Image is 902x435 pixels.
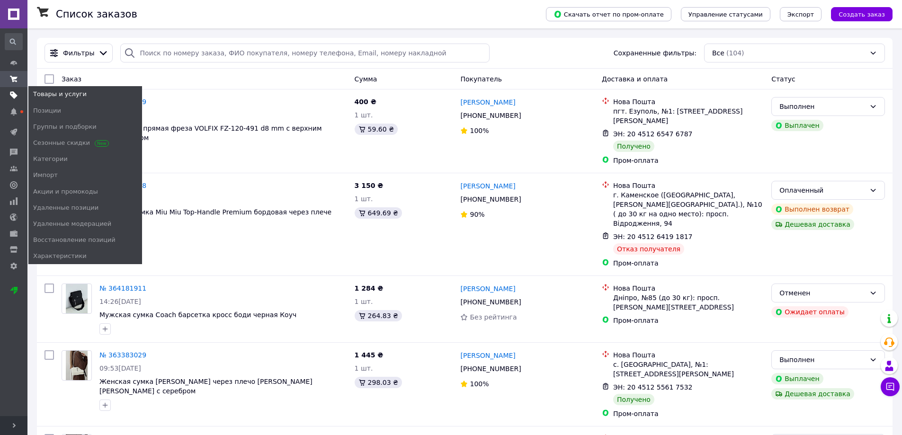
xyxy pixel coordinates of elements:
[99,351,146,359] a: № 363383029
[771,120,823,131] div: Выплачен
[771,373,823,384] div: Выплачен
[355,298,373,305] span: 1 шт.
[613,107,764,125] div: пгт. Езуполь, №1: [STREET_ADDRESS][PERSON_NAME]
[62,350,92,381] a: Фото товару
[33,204,98,212] span: Удаленные позиции
[99,311,296,319] a: Мужская сумка Coach барсетка кросс боди черная Коуч
[33,123,97,131] span: Группы и подборки
[33,220,111,228] span: Удаленные модерацией
[355,111,373,119] span: 1 шт.
[613,383,693,391] span: ЭН: 20 4512 5561 7532
[33,90,87,98] span: Товары и услуги
[613,284,764,293] div: Нова Пошта
[613,190,764,228] div: г. Каменское ([GEOGRAPHIC_DATA], [PERSON_NAME][GEOGRAPHIC_DATA].), №10 ( до 30 кг на одно место):...
[28,232,142,248] a: Восстановление позиций
[460,98,515,107] a: [PERSON_NAME]
[688,11,763,18] span: Управление статусами
[33,187,98,196] span: Акции и промокоды
[458,193,523,206] div: [PHONE_NUMBER]
[771,204,853,215] div: Выполнен возврат
[56,9,137,20] h1: Список заказов
[62,284,92,314] a: Фото товару
[355,182,384,189] span: 3 150 ₴
[33,107,61,115] span: Позиции
[28,167,142,183] a: Импорт
[355,98,376,106] span: 400 ₴
[470,211,484,218] span: 90%
[33,171,58,179] span: Импорт
[460,351,515,360] a: [PERSON_NAME]
[470,127,489,134] span: 100%
[546,7,671,21] button: Скачать отчет по пром-оплате
[470,313,517,321] span: Без рейтинга
[458,362,523,375] div: [PHONE_NUMBER]
[613,233,693,240] span: ЭН: 20 4512 6419 1817
[99,298,141,305] span: 14:26[DATE]
[613,394,654,405] div: Получено
[881,377,900,396] button: Чат с покупателем
[355,377,402,388] div: 298.03 ₴
[613,316,764,325] div: Пром-оплата
[355,351,384,359] span: 1 445 ₴
[33,252,87,260] span: Характеристики
[613,181,764,190] div: Нова Пошта
[99,284,146,292] a: № 364181911
[613,130,693,138] span: ЭН: 20 4512 6547 6787
[33,236,116,244] span: Восстановление позиций
[613,258,764,268] div: Пром-оплата
[99,378,313,395] span: Женская сумка [PERSON_NAME] через плечо [PERSON_NAME] [PERSON_NAME] с серебром
[33,155,68,163] span: Категории
[33,139,107,147] span: Сезонные скидки
[460,75,502,83] span: Покупатель
[613,97,764,107] div: Нова Пошта
[355,75,377,83] span: Сумма
[771,306,848,318] div: Ожидает оплаты
[613,141,654,152] div: Получено
[780,7,822,21] button: Экспорт
[779,185,866,195] div: Оплаченный
[681,7,770,21] button: Управление статусами
[355,284,384,292] span: 1 284 ₴
[355,195,373,203] span: 1 шт.
[602,75,668,83] span: Доставка и оплата
[726,49,744,57] span: (104)
[355,364,373,372] span: 1 шт.
[771,219,854,230] div: Дешевая доставка
[66,284,88,313] img: Фото товару
[28,216,142,232] a: Удаленные модерацией
[28,119,142,135] a: Группы и подборки
[99,124,322,142] a: Обкаточная прямая фреза VOLFIX FZ-120-491 d8 mm с верхним подшипником
[458,109,523,122] div: [PHONE_NUMBER]
[99,208,331,225] a: Женская сумка Miu Miu Top-Handle Premium бордовая через плече Миу Миу
[28,103,142,119] a: Позиции
[28,151,142,167] a: Категории
[779,355,866,365] div: Выполнен
[613,409,764,418] div: Пром-оплата
[28,184,142,200] a: Акции и промокоды
[63,48,94,58] span: Фильтры
[839,11,885,18] span: Создать заказ
[779,101,866,112] div: Выполнен
[99,364,141,372] span: 09:53[DATE]
[771,388,854,399] div: Дешевая доставка
[831,7,893,21] button: Создать заказ
[822,10,893,18] a: Создать заказ
[28,200,142,216] a: Удаленные позиции
[613,360,764,379] div: с. [GEOGRAPHIC_DATA], №1: [STREET_ADDRESS][PERSON_NAME]
[355,124,398,135] div: 59.60 ₴
[613,293,764,312] div: Дніпро, №85 (до 30 кг): просп. [PERSON_NAME][STREET_ADDRESS]
[779,288,866,298] div: Отменен
[355,310,402,321] div: 264.83 ₴
[458,295,523,309] div: [PHONE_NUMBER]
[120,44,490,62] input: Поиск по номеру заказа, ФИО покупателя, номеру телефона, Email, номеру накладной
[613,156,764,165] div: Пром-оплата
[62,75,81,83] span: Заказ
[355,207,402,219] div: 649.69 ₴
[787,11,814,18] span: Экспорт
[712,48,724,58] span: Все
[66,351,88,380] img: Фото товару
[28,135,142,151] a: Сезонные скидки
